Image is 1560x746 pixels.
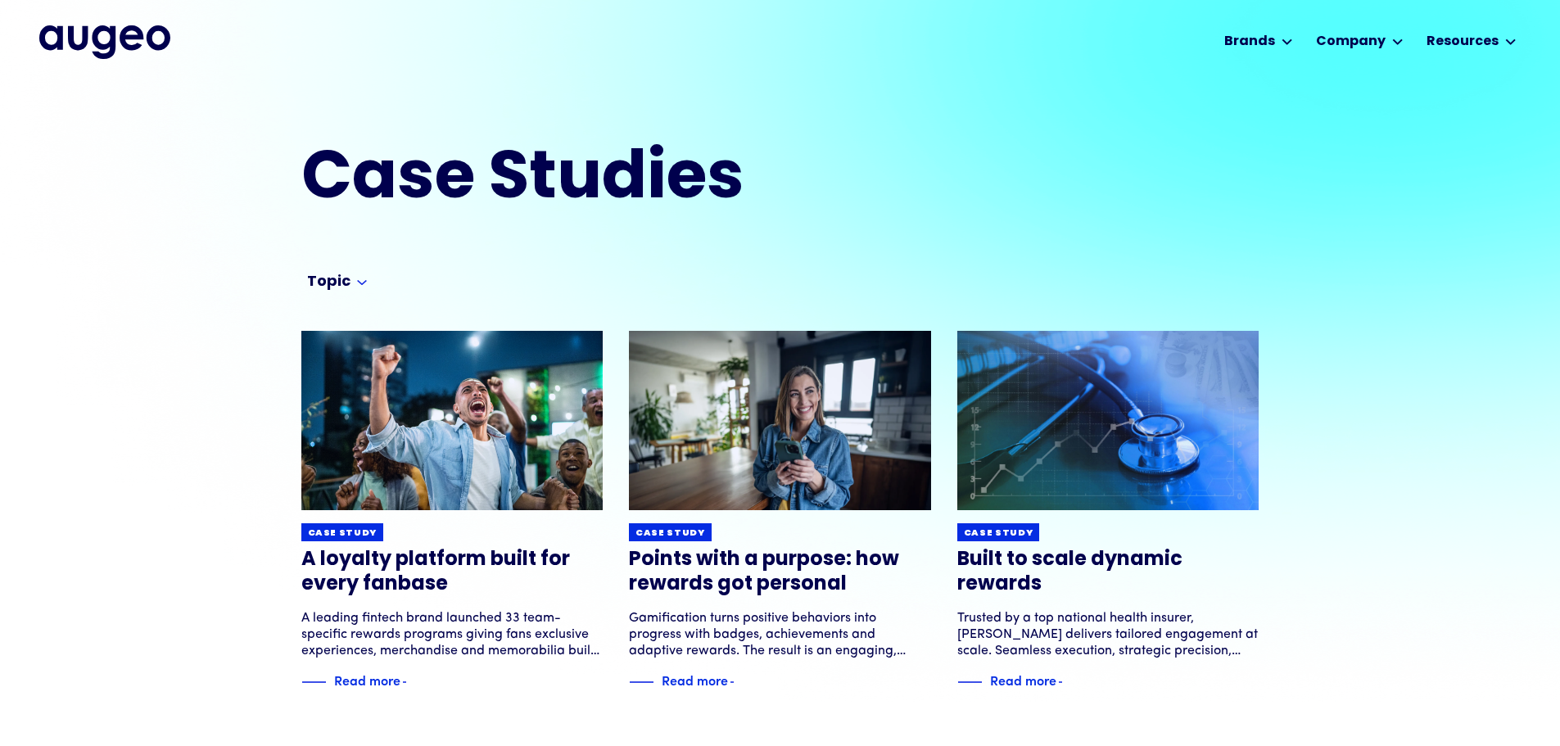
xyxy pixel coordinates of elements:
div: Gamification turns positive behaviors into progress with badges, achievements and adaptive reward... [629,610,931,659]
img: Blue text arrow [402,672,427,692]
a: Case studyPoints with a purpose: how rewards got personalGamification turns positive behaviors in... [629,331,931,692]
a: Case studyBuilt to scale dynamic rewardsTrusted by a top national health insurer, [PERSON_NAME] d... [957,331,1259,692]
h3: Points with a purpose: how rewards got personal [629,548,931,597]
img: Blue decorative line [629,672,653,692]
div: Case study [308,527,378,540]
div: Case study [964,527,1033,540]
a: home [39,25,170,58]
h2: Case Studies [301,147,865,214]
h3: Built to scale dynamic rewards [957,548,1259,597]
img: Augeo's full logo in midnight blue. [39,25,170,58]
img: Arrow symbol in bright blue pointing down to indicate an expanded section. [357,280,367,286]
div: A leading fintech brand launched 33 team-specific rewards programs giving fans exclusive experien... [301,610,604,659]
div: Brands [1224,32,1275,52]
div: Resources [1427,32,1499,52]
div: Topic [307,273,350,292]
div: Trusted by a top national health insurer, [PERSON_NAME] delivers tailored engagement at scale. Se... [957,610,1259,659]
div: Read more [662,670,728,689]
div: Read more [334,670,400,689]
a: Case studyA loyalty platform built for every fanbaseA leading fintech brand launched 33 team-spec... [301,331,604,692]
div: Case study [635,527,705,540]
img: Blue decorative line [301,672,326,692]
div: Company [1316,32,1386,52]
h3: A loyalty platform built for every fanbase [301,548,604,597]
img: Blue decorative line [957,672,982,692]
img: Blue text arrow [1058,672,1083,692]
img: Blue text arrow [730,672,754,692]
div: Read more [990,670,1056,689]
